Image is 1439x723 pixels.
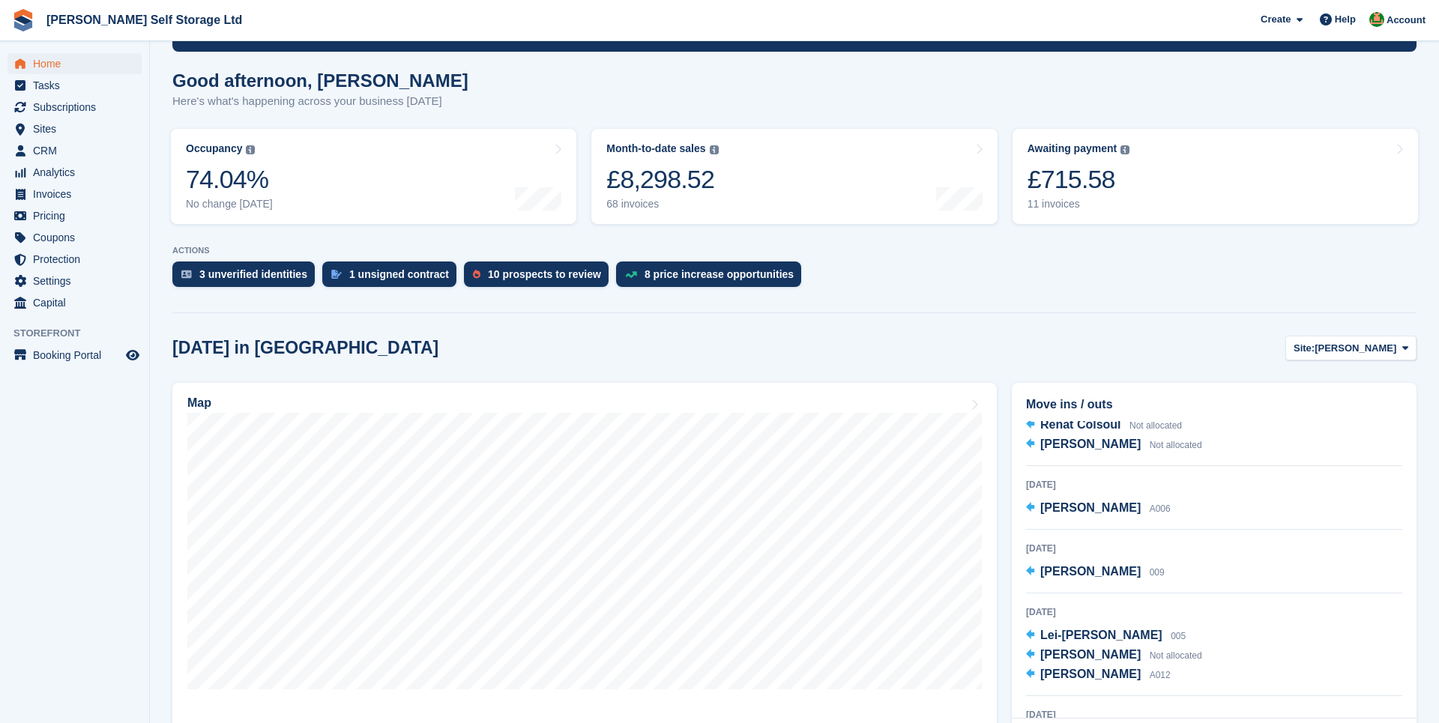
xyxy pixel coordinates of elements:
a: [PERSON_NAME] A012 [1026,665,1171,685]
div: [DATE] [1026,542,1402,555]
div: [DATE] [1026,605,1402,619]
span: 009 [1150,567,1165,578]
a: menu [7,205,142,226]
span: [PERSON_NAME] [1315,341,1396,356]
p: ACTIONS [172,246,1417,255]
span: Booking Portal [33,345,123,366]
div: 8 price increase opportunities [645,268,794,280]
h1: Good afternoon, [PERSON_NAME] [172,70,468,91]
div: Awaiting payment [1028,142,1117,155]
div: [DATE] [1026,478,1402,491]
div: 1 unsigned contract [349,268,449,280]
a: 3 unverified identities [172,261,322,294]
a: Awaiting payment £715.58 11 invoices [1013,129,1418,224]
span: [PERSON_NAME] [1040,438,1141,450]
span: Protection [33,249,123,270]
a: menu [7,118,142,139]
span: Site: [1294,341,1315,356]
span: 005 [1171,631,1186,641]
img: verify_identity-adf6edd0f0f0b5bbfe63781bf79b02c33cf7c696d77639b501bdc392416b5a36.svg [181,270,192,279]
a: 10 prospects to review [464,261,616,294]
span: Not allocated [1150,440,1202,450]
a: [PERSON_NAME] Self Storage Ltd [40,7,248,32]
a: menu [7,227,142,248]
span: Create [1261,12,1291,27]
span: Invoices [33,184,123,205]
span: Coupons [33,227,123,248]
a: menu [7,184,142,205]
div: Month-to-date sales [606,142,705,155]
div: 11 invoices [1028,198,1130,211]
span: A012 [1150,670,1171,680]
img: icon-info-grey-7440780725fd019a000dd9b08b2336e03edf1995a4989e88bcd33f0948082b44.svg [246,145,255,154]
a: Occupancy 74.04% No change [DATE] [171,129,576,224]
h2: Map [187,396,211,410]
span: Pricing [33,205,123,226]
a: [PERSON_NAME] Not allocated [1026,435,1202,455]
div: £8,298.52 [606,164,718,195]
img: prospect-51fa495bee0391a8d652442698ab0144808aea92771e9ea1ae160a38d050c398.svg [473,270,480,279]
span: Storefront [13,326,149,341]
div: [DATE] [1026,708,1402,722]
a: menu [7,249,142,270]
a: Preview store [124,346,142,364]
img: icon-info-grey-7440780725fd019a000dd9b08b2336e03edf1995a4989e88bcd33f0948082b44.svg [1120,145,1129,154]
a: menu [7,75,142,96]
button: Site: [PERSON_NAME] [1285,336,1417,360]
a: [PERSON_NAME] Not allocated [1026,646,1202,665]
span: Tasks [33,75,123,96]
span: Settings [33,270,123,291]
div: 10 prospects to review [488,268,601,280]
img: icon-info-grey-7440780725fd019a000dd9b08b2336e03edf1995a4989e88bcd33f0948082b44.svg [710,145,719,154]
span: A006 [1150,503,1171,514]
span: Renat Colsoul [1040,418,1121,431]
span: Account [1387,13,1426,28]
a: menu [7,292,142,313]
span: CRM [33,140,123,161]
img: price_increase_opportunities-93ffe204e8149a01c8c9dc8f82e8f89637d9d84a8eef4429ea346261dce0b2c0.svg [625,271,637,278]
a: [PERSON_NAME] 009 [1026,563,1165,582]
a: menu [7,162,142,183]
span: [PERSON_NAME] [1040,648,1141,661]
span: [PERSON_NAME] [1040,565,1141,578]
a: menu [7,53,142,74]
span: Capital [33,292,123,313]
a: menu [7,140,142,161]
img: contract_signature_icon-13c848040528278c33f63329250d36e43548de30e8caae1d1a13099fd9432cc5.svg [331,270,342,279]
a: 8 price increase opportunities [616,261,809,294]
div: 74.04% [186,164,273,195]
span: [PERSON_NAME] [1040,501,1141,514]
span: Home [33,53,123,74]
div: No change [DATE] [186,198,273,211]
a: Month-to-date sales £8,298.52 68 invoices [591,129,997,224]
p: Here's what's happening across your business [DATE] [172,93,468,110]
a: 1 unsigned contract [322,261,464,294]
div: 68 invoices [606,198,718,211]
span: Sites [33,118,123,139]
a: menu [7,345,142,366]
span: Subscriptions [33,97,123,118]
span: Help [1335,12,1356,27]
img: stora-icon-8386f47178a22dfd0bd8f6a31ec36ba5ce8667c1dd55bd0f319d3a0aa187defe.svg [12,9,34,31]
div: Occupancy [186,142,242,155]
div: £715.58 [1028,164,1130,195]
h2: Move ins / outs [1026,396,1402,414]
span: Not allocated [1150,650,1202,661]
a: menu [7,97,142,118]
a: Lei-[PERSON_NAME] 005 [1026,626,1186,646]
div: 3 unverified identities [199,268,307,280]
span: Analytics [33,162,123,183]
span: Not allocated [1129,420,1182,431]
a: Renat Colsoul Not allocated [1026,416,1182,435]
a: [PERSON_NAME] A006 [1026,499,1171,518]
span: Lei-[PERSON_NAME] [1040,629,1162,641]
span: [PERSON_NAME] [1040,668,1141,680]
a: menu [7,270,142,291]
img: Joshua Wild [1369,12,1384,27]
h2: [DATE] in [GEOGRAPHIC_DATA] [172,338,438,358]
